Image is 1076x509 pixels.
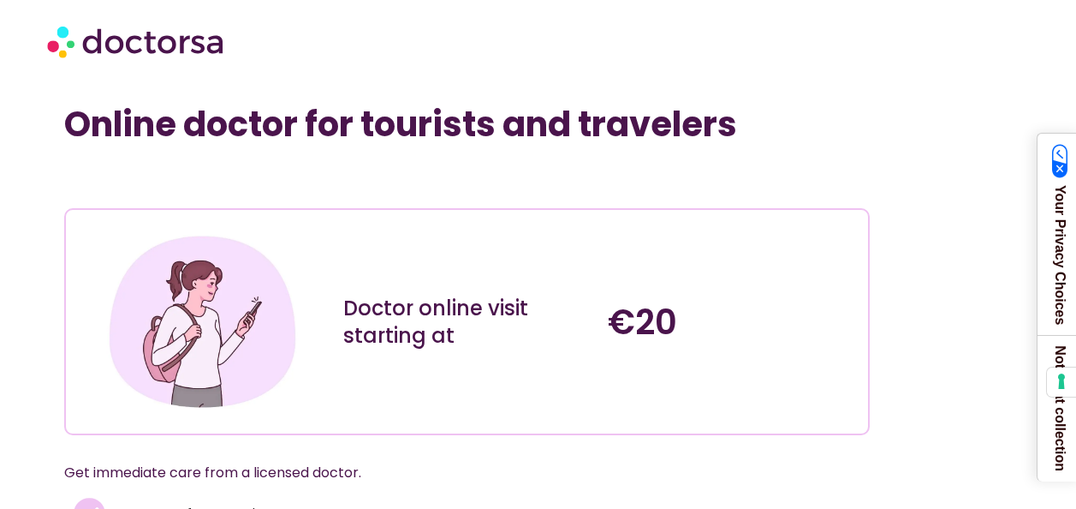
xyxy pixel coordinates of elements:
h1: Online doctor for tourists and travelers [64,104,869,145]
img: Illustration depicting a young woman in a casual outfit, engaged with her smartphone. She has a p... [104,223,301,421]
button: Your consent preferences for tracking technologies [1047,368,1076,397]
div: Doctor online visit starting at [343,295,591,350]
iframe: Customer reviews powered by Trustpilot [73,171,330,191]
p: Get immediate care from a licensed doctor. [64,461,828,485]
h4: €20 [608,302,855,343]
